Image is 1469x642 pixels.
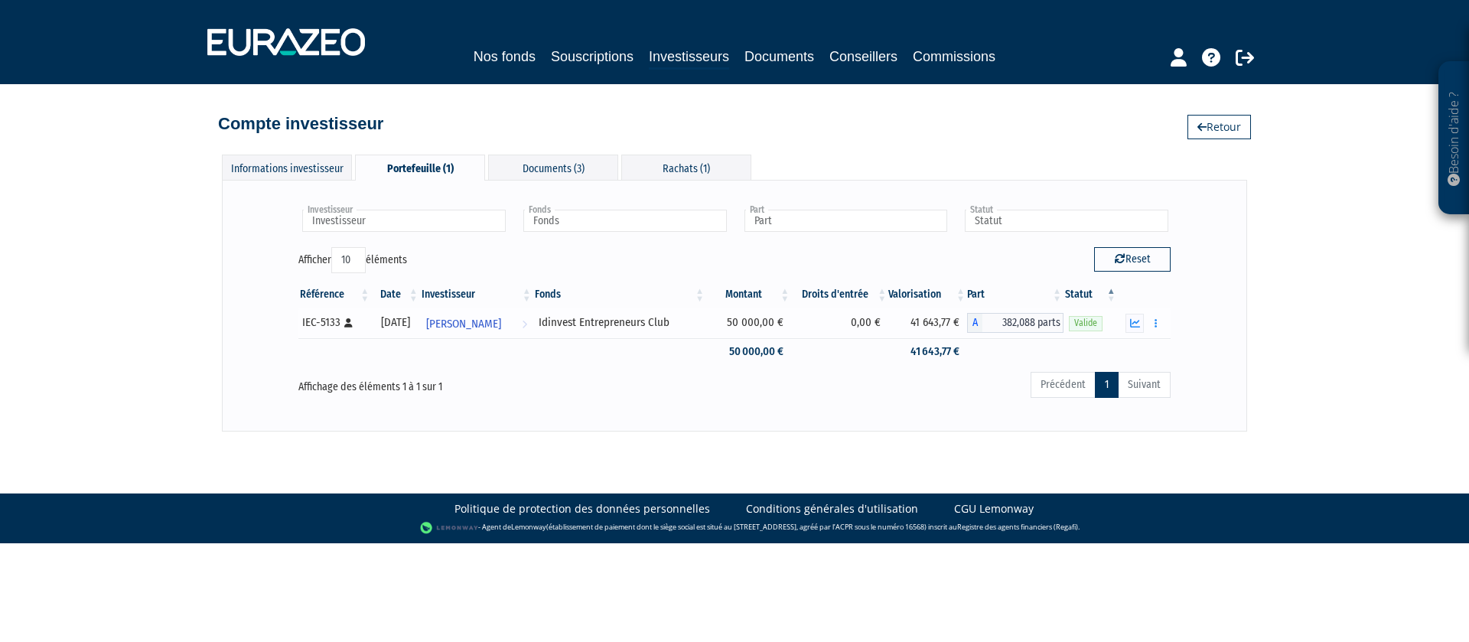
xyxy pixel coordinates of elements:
[1063,282,1118,308] th: Statut : activer pour trier la colonne par ordre d&eacute;croissant
[533,282,706,308] th: Fonds: activer pour trier la colonne par ordre croissant
[488,155,618,180] div: Documents (3)
[222,155,352,180] div: Informations investisseur
[967,282,1063,308] th: Part: activer pour trier la colonne par ordre croissant
[298,247,407,273] label: Afficher éléments
[420,520,479,536] img: logo-lemonway.png
[791,308,888,338] td: 0,00 €
[621,155,751,180] div: Rachats (1)
[344,318,353,328] i: [Français] Personne physique
[967,313,982,333] span: A
[207,28,365,56] img: 1732889491-logotype_eurazeo_blanc_rvb.png
[551,46,634,67] a: Souscriptions
[706,308,791,338] td: 50 000,00 €
[454,501,710,517] a: Politique de protection des données personnelles
[522,310,527,338] i: Voir l'investisseur
[746,501,918,517] a: Conditions générales d'utilisation
[420,282,533,308] th: Investisseur: activer pour trier la colonne par ordre croissant
[302,314,366,331] div: IEC-5133
[1187,115,1251,139] a: Retour
[888,308,967,338] td: 41 643,77 €
[15,520,1454,536] div: - Agent de (établissement de paiement dont le siège social est situé au [STREET_ADDRESS], agréé p...
[371,282,420,308] th: Date: activer pour trier la colonne par ordre croissant
[967,313,1063,333] div: A - Idinvest Entrepreneurs Club
[420,308,533,338] a: [PERSON_NAME]
[474,46,536,67] a: Nos fonds
[331,247,366,273] select: Afficheréléments
[954,501,1034,517] a: CGU Lemonway
[913,46,995,67] a: Commissions
[829,46,897,67] a: Conseillers
[539,314,701,331] div: Idinvest Entrepreneurs Club
[298,370,649,395] div: Affichage des éléments 1 à 1 sur 1
[957,522,1078,532] a: Registre des agents financiers (Regafi)
[791,282,888,308] th: Droits d'entrée: activer pour trier la colonne par ordre croissant
[744,46,814,67] a: Documents
[1069,316,1103,331] span: Valide
[888,338,967,365] td: 41 643,77 €
[706,338,791,365] td: 50 000,00 €
[1094,247,1171,272] button: Reset
[511,522,546,532] a: Lemonway
[355,155,485,181] div: Portefeuille (1)
[1445,70,1463,207] p: Besoin d'aide ?
[298,282,371,308] th: Référence : activer pour trier la colonne par ordre croissant
[649,46,729,70] a: Investisseurs
[426,310,501,338] span: [PERSON_NAME]
[888,282,967,308] th: Valorisation: activer pour trier la colonne par ordre croissant
[376,314,415,331] div: [DATE]
[218,115,383,133] h4: Compte investisseur
[706,282,791,308] th: Montant: activer pour trier la colonne par ordre croissant
[982,313,1063,333] span: 382,088 parts
[1095,372,1119,398] a: 1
